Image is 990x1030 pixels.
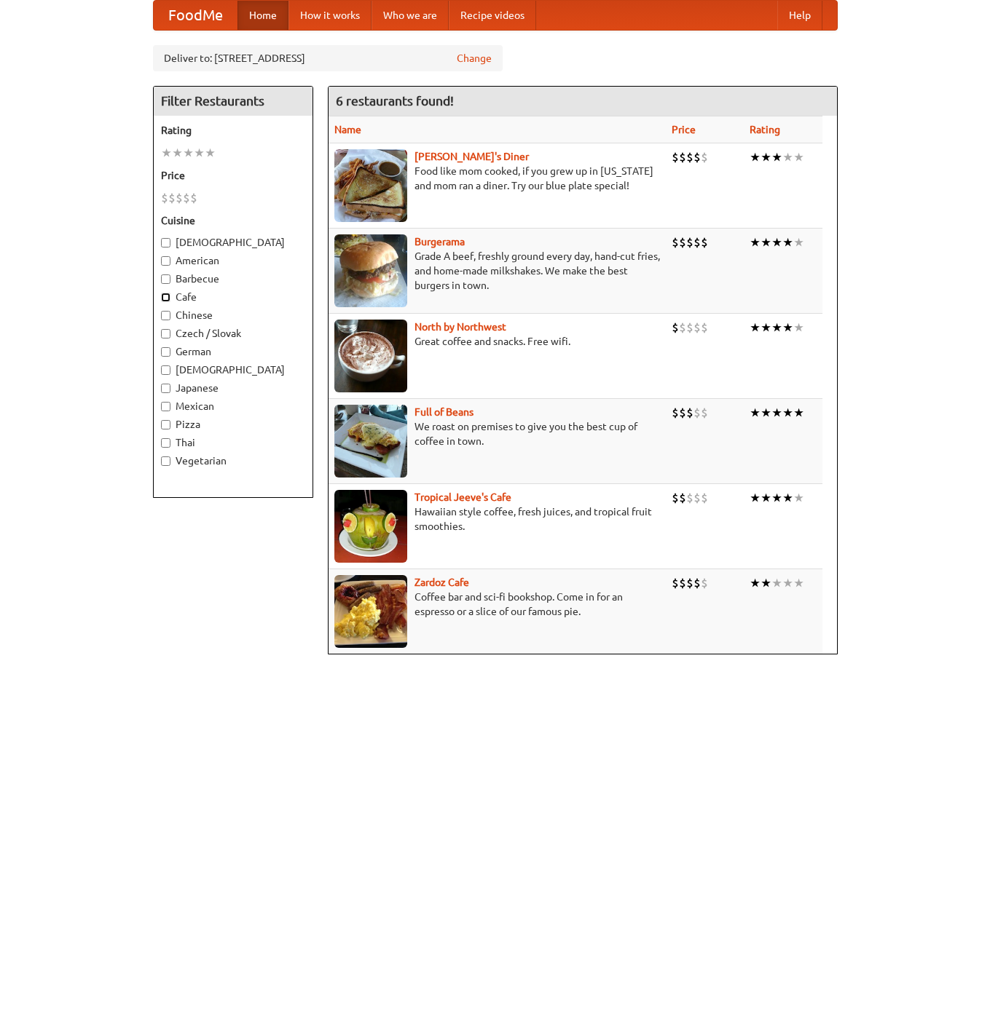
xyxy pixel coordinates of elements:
[161,456,170,466] input: Vegetarian
[686,320,694,336] li: $
[154,1,237,30] a: FoodMe
[168,190,176,206] li: $
[161,123,305,138] h5: Rating
[161,290,305,304] label: Cafe
[415,151,529,162] a: [PERSON_NAME]'s Diner
[154,87,313,116] h4: Filter Restaurants
[334,149,407,222] img: sallys.jpg
[172,145,183,161] li: ★
[771,320,782,336] li: ★
[334,334,660,349] p: Great coffee and snacks. Free wifi.
[793,234,804,250] li: ★
[205,145,216,161] li: ★
[161,168,305,183] h5: Price
[161,253,305,268] label: American
[701,575,708,591] li: $
[782,234,793,250] li: ★
[701,149,708,165] li: $
[161,190,168,206] li: $
[750,149,761,165] li: ★
[672,575,679,591] li: $
[793,490,804,506] li: ★
[161,435,305,450] label: Thai
[161,311,170,320] input: Chinese
[793,320,804,336] li: ★
[161,420,170,429] input: Pizza
[176,190,183,206] li: $
[334,419,660,448] p: We roast on premises to give you the best cup of coffee in town.
[793,575,804,591] li: ★
[161,145,172,161] li: ★
[161,272,305,286] label: Barbecue
[161,256,170,266] input: American
[679,490,686,506] li: $
[672,490,679,506] li: $
[694,490,701,506] li: $
[679,405,686,421] li: $
[161,438,170,448] input: Thai
[679,149,686,165] li: $
[161,293,170,302] input: Cafe
[761,405,771,421] li: ★
[415,321,506,333] a: North by Northwest
[415,236,465,247] a: Burgerama
[334,320,407,392] img: north.jpg
[334,405,407,478] img: beans.jpg
[672,234,679,250] li: $
[161,402,170,411] input: Mexican
[457,51,492,66] a: Change
[750,320,761,336] li: ★
[694,575,701,591] li: $
[694,149,701,165] li: $
[183,145,194,161] li: ★
[153,45,503,71] div: Deliver to: [STREET_ADDRESS]
[161,453,305,468] label: Vegetarian
[334,249,660,293] p: Grade A beef, freshly ground every day, hand-cut fries, and home-made milkshakes. We make the bes...
[161,381,305,395] label: Japanese
[771,149,782,165] li: ★
[761,575,771,591] li: ★
[777,1,822,30] a: Help
[793,149,804,165] li: ★
[761,320,771,336] li: ★
[449,1,536,30] a: Recipe videos
[237,1,288,30] a: Home
[782,320,793,336] li: ★
[771,490,782,506] li: ★
[761,490,771,506] li: ★
[161,326,305,341] label: Czech / Slovak
[415,406,474,418] a: Full of Beans
[686,575,694,591] li: $
[161,235,305,250] label: [DEMOGRAPHIC_DATA]
[761,149,771,165] li: ★
[750,405,761,421] li: ★
[161,417,305,432] label: Pizza
[686,234,694,250] li: $
[194,145,205,161] li: ★
[288,1,372,30] a: How it works
[771,575,782,591] li: ★
[750,575,761,591] li: ★
[761,234,771,250] li: ★
[190,190,197,206] li: $
[793,405,804,421] li: ★
[679,320,686,336] li: $
[161,384,170,393] input: Japanese
[701,405,708,421] li: $
[415,577,469,588] a: Zardoz Cafe
[334,164,660,193] p: Food like mom cooked, if you grew up in [US_STATE] and mom ran a diner. Try our blue plate special!
[161,399,305,413] label: Mexican
[782,149,793,165] li: ★
[161,344,305,359] label: German
[750,490,761,506] li: ★
[701,234,708,250] li: $
[679,575,686,591] li: $
[782,490,793,506] li: ★
[694,320,701,336] li: $
[701,490,708,506] li: $
[183,190,190,206] li: $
